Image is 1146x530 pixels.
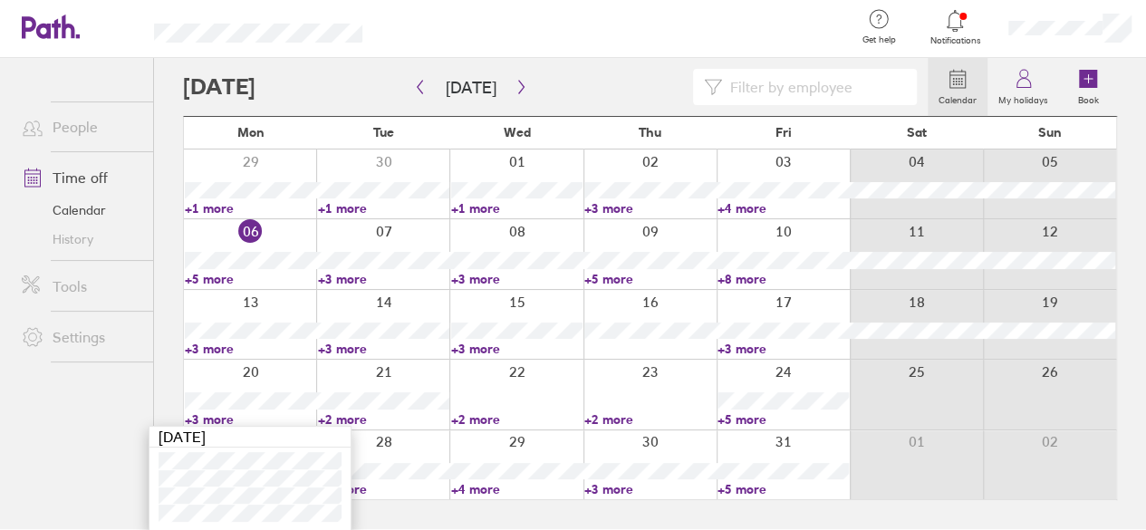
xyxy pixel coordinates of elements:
[926,35,985,46] span: Notifications
[928,58,987,116] a: Calendar
[926,8,985,46] a: Notifications
[775,125,792,140] span: Fri
[451,200,583,217] a: +1 more
[7,196,153,225] a: Calendar
[185,271,316,287] a: +5 more
[849,34,908,45] span: Get help
[185,411,316,428] a: +3 more
[373,125,394,140] span: Tue
[1038,125,1062,140] span: Sun
[717,271,849,287] a: +8 more
[7,109,153,145] a: People
[431,72,511,102] button: [DATE]
[987,90,1059,106] label: My holidays
[907,125,927,140] span: Sat
[584,271,716,287] a: +5 more
[987,58,1059,116] a: My holidays
[7,319,153,355] a: Settings
[451,481,583,497] a: +4 more
[584,481,716,497] a: +3 more
[185,200,316,217] a: +1 more
[451,271,583,287] a: +3 more
[639,125,661,140] span: Thu
[1067,90,1110,106] label: Book
[7,268,153,304] a: Tools
[722,70,906,104] input: Filter by employee
[504,125,531,140] span: Wed
[318,200,449,217] a: +1 more
[1059,58,1117,116] a: Book
[7,159,153,196] a: Time off
[149,427,351,448] div: [DATE]
[717,411,849,428] a: +5 more
[318,341,449,357] a: +3 more
[584,411,716,428] a: +2 more
[318,271,449,287] a: +3 more
[318,481,449,497] a: +3 more
[236,125,264,140] span: Mon
[717,341,849,357] a: +3 more
[185,341,316,357] a: +3 more
[584,200,716,217] a: +3 more
[318,411,449,428] a: +2 more
[717,481,849,497] a: +5 more
[451,341,583,357] a: +3 more
[451,411,583,428] a: +2 more
[928,90,987,106] label: Calendar
[7,225,153,254] a: History
[717,200,849,217] a: +4 more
